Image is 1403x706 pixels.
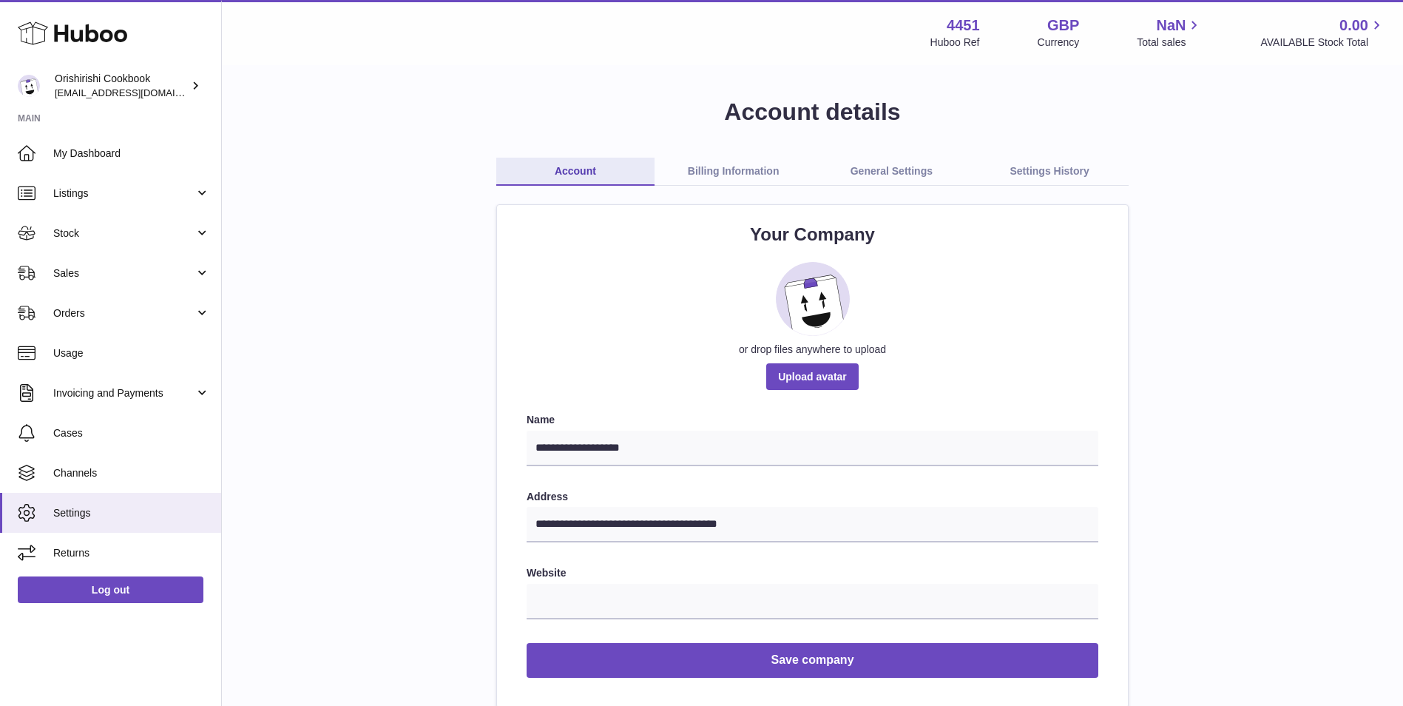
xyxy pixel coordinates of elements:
span: Orders [53,306,195,320]
div: or drop files anywhere to upload [527,343,1098,357]
h2: Your Company [527,223,1098,246]
span: Sales [53,266,195,280]
label: Name [527,413,1098,427]
span: AVAILABLE Stock Total [1260,36,1385,50]
span: Upload avatar [766,363,859,390]
div: Currency [1038,36,1080,50]
span: Stock [53,226,195,241]
span: Usage [53,346,210,360]
span: Settings [53,506,210,520]
span: Cases [53,426,210,440]
label: Website [527,566,1098,580]
strong: 4451 [947,16,980,36]
a: Log out [18,576,203,603]
a: Settings History [970,158,1129,186]
img: placeholder_image.svg [776,262,850,336]
span: My Dashboard [53,147,210,161]
strong: GBP [1047,16,1079,36]
span: Invoicing and Payments [53,386,195,400]
h1: Account details [246,96,1379,128]
a: Account [496,158,655,186]
button: Save company [527,643,1098,678]
span: 0.00 [1339,16,1368,36]
span: [EMAIL_ADDRESS][DOMAIN_NAME] [55,87,217,98]
div: Huboo Ref [930,36,980,50]
span: Returns [53,546,210,560]
span: Listings [53,186,195,201]
img: internalAdmin-4451@internal.huboo.com [18,75,40,97]
label: Address [527,490,1098,504]
a: NaN Total sales [1137,16,1203,50]
span: Channels [53,466,210,480]
a: General Settings [813,158,971,186]
div: Orishirishi Cookbook [55,72,188,100]
a: Billing Information [655,158,813,186]
a: 0.00 AVAILABLE Stock Total [1260,16,1385,50]
span: NaN [1156,16,1186,36]
span: Total sales [1137,36,1203,50]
